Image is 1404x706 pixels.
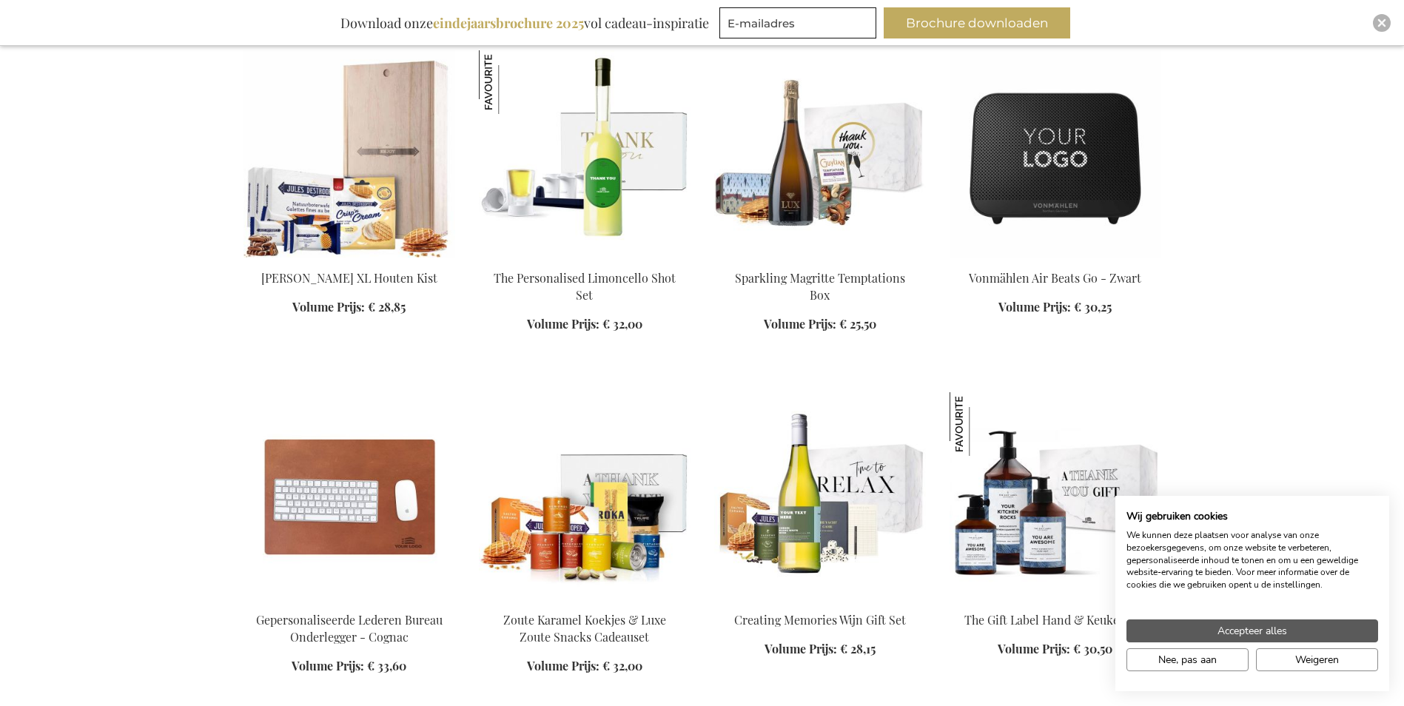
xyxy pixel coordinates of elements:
[503,612,666,645] a: Zoute Karamel Koekjes & Luxe Zoute Snacks Cadeauset
[1126,529,1378,591] p: We kunnen deze plaatsen voor analyse van onze bezoekersgegevens, om onze website te verbeteren, g...
[527,316,642,333] a: Volume Prijs: € 32,00
[1217,623,1287,639] span: Accepteer alles
[602,658,642,673] span: € 32,00
[527,658,642,675] a: Volume Prijs: € 32,00
[292,299,406,316] a: Volume Prijs: € 28,85
[719,7,876,38] input: E-mailadres
[735,270,905,303] a: Sparkling Magritte Temptations Box
[1373,14,1391,32] div: Close
[734,612,906,628] a: Creating Memories Wijn Gift Set
[243,594,455,608] a: Personalised Leather Desk Pad - Cognac
[1126,619,1378,642] button: Accepteer alle cookies
[479,392,691,599] img: Salted Caramel Biscuits & Luxury Salty Snacks Gift Set
[950,392,1013,456] img: The Gift Label Hand & Keuken Set
[243,392,455,599] img: Personalised Leather Desk Pad - Cognac
[1256,648,1378,671] button: Alle cookies weigeren
[765,641,876,658] a: Volume Prijs: € 28,15
[243,252,455,266] a: Jules Destrooper XL Wooden Box Personalised 1
[1126,510,1378,523] h2: Wij gebruiken cookies
[765,641,837,656] span: Volume Prijs:
[714,392,926,599] img: Personalised White Wine
[602,316,642,332] span: € 32,00
[1074,299,1112,315] span: € 30,25
[950,50,1161,258] img: Vonmahlen Air Beats GO
[714,50,926,258] img: Sparkling Margritte Temptations Box
[1295,652,1339,668] span: Weigeren
[479,594,691,608] a: Salted Caramel Biscuits & Luxury Salty Snacks Gift Set
[479,50,691,258] img: The Personalised Limoncello Shot Set
[950,392,1161,599] img: The Gift Label Hand & Kitchen Set
[719,7,881,43] form: marketing offers and promotions
[714,252,926,266] a: Sparkling Margritte Temptations Box
[261,270,437,286] a: [PERSON_NAME] XL Houten Kist
[884,7,1070,38] button: Brochure downloaden
[998,641,1112,658] a: Volume Prijs: € 30,50
[839,316,876,332] span: € 25,50
[764,316,876,333] a: Volume Prijs: € 25,50
[256,612,443,645] a: Gepersonaliseerde Lederen Bureau Onderlegger - Cognac
[367,658,406,673] span: € 33,60
[950,252,1161,266] a: Vonmahlen Air Beats GO
[950,594,1161,608] a: The Gift Label Hand & Kitchen Set The Gift Label Hand & Keuken Set
[998,299,1071,315] span: Volume Prijs:
[1126,648,1249,671] button: Pas cookie voorkeuren aan
[433,14,584,32] b: eindejaarsbrochure 2025
[969,270,1141,286] a: Vonmählen Air Beats Go - Zwart
[243,50,455,258] img: Jules Destrooper XL Wooden Box Personalised 1
[998,299,1112,316] a: Volume Prijs: € 30,25
[964,612,1146,628] a: The Gift Label Hand & Keuken Set
[368,299,406,315] span: € 28,85
[840,641,876,656] span: € 28,15
[479,252,691,266] a: The Personalised Limoncello Shot Set The Personalised Limoncello Shot Set
[1073,641,1112,656] span: € 30,50
[1377,19,1386,27] img: Close
[292,658,364,673] span: Volume Prijs:
[764,316,836,332] span: Volume Prijs:
[479,50,543,114] img: The Personalised Limoncello Shot Set
[1158,652,1217,668] span: Nee, pas aan
[714,594,926,608] a: Personalised White Wine
[527,316,599,332] span: Volume Prijs:
[292,658,406,675] a: Volume Prijs: € 33,60
[494,270,676,303] a: The Personalised Limoncello Shot Set
[527,658,599,673] span: Volume Prijs:
[998,641,1070,656] span: Volume Prijs:
[334,7,716,38] div: Download onze vol cadeau-inspiratie
[292,299,365,315] span: Volume Prijs:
